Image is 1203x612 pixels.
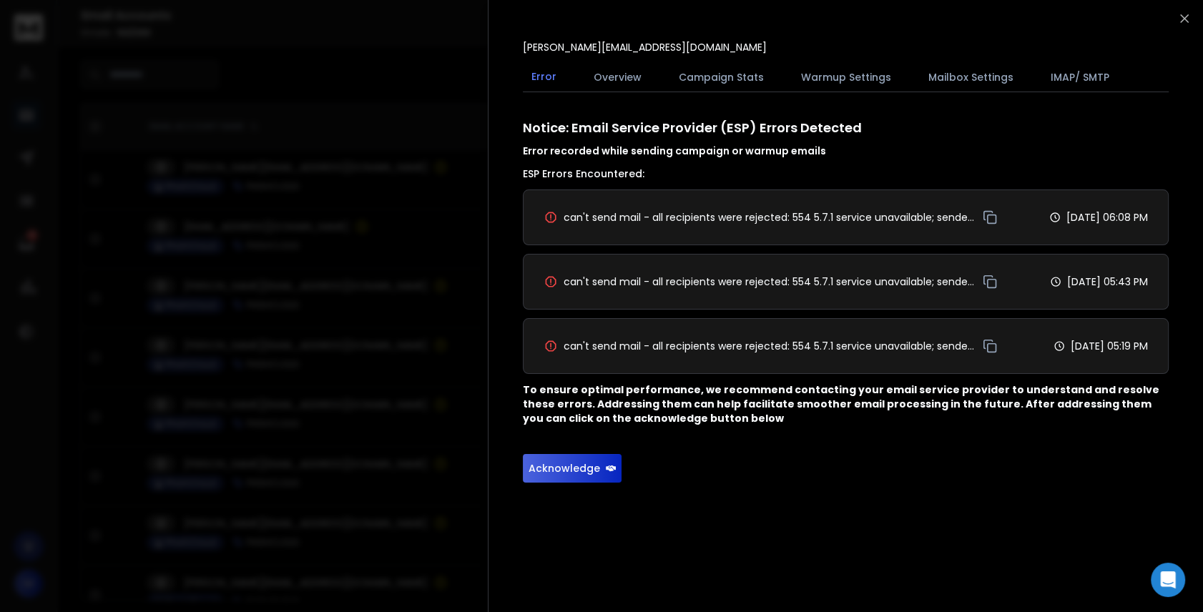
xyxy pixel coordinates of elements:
button: Acknowledge [523,454,622,483]
button: Warmup Settings [792,61,900,93]
span: can't send mail - all recipients were rejected: 554 5.7.1 service unavailable; sender address [[P... [564,275,975,289]
h1: Notice: Email Service Provider (ESP) Errors Detected [523,118,1169,158]
button: IMAP/ SMTP [1042,61,1118,93]
p: [DATE] 05:43 PM [1067,275,1148,289]
span: can't send mail - all recipients were rejected: 554 5.7.1 service unavailable; sender address [[P... [564,339,975,353]
p: [PERSON_NAME][EMAIL_ADDRESS][DOMAIN_NAME] [523,40,767,54]
p: To ensure optimal performance, we recommend contacting your email service provider to understand ... [523,382,1169,425]
p: [DATE] 05:19 PM [1071,339,1148,353]
button: Overview [585,61,650,93]
button: Campaign Stats [670,61,772,93]
span: can't send mail - all recipients were rejected: 554 5.7.1 service unavailable; sender address [[P... [564,210,975,224]
div: Open Intercom Messenger [1151,563,1185,597]
p: [DATE] 06:08 PM [1066,210,1148,224]
button: Mailbox Settings [920,61,1022,93]
h4: Error recorded while sending campaign or warmup emails [523,144,1169,158]
button: Error [523,61,565,94]
h3: ESP Errors Encountered: [523,167,1169,181]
